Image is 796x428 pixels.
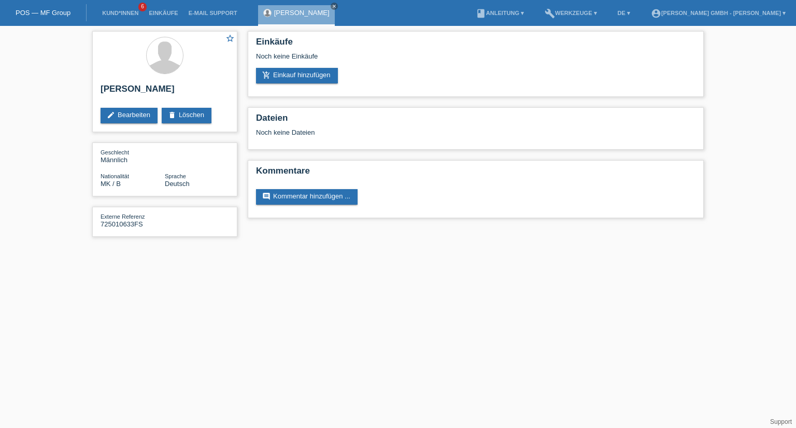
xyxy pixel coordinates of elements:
a: Kund*innen [97,10,144,16]
span: 6 [138,3,147,11]
span: Geschlecht [101,149,129,155]
a: commentKommentar hinzufügen ... [256,189,358,205]
a: account_circle[PERSON_NAME] GmbH - [PERSON_NAME] ▾ [646,10,791,16]
div: Noch keine Einkäufe [256,52,695,68]
i: account_circle [651,8,661,19]
a: deleteLöschen [162,108,211,123]
i: add_shopping_cart [262,71,271,79]
a: E-Mail Support [183,10,243,16]
a: buildWerkzeuge ▾ [539,10,602,16]
i: comment [262,192,271,201]
span: Sprache [165,173,186,179]
span: Deutsch [165,180,190,188]
i: edit [107,111,115,119]
span: Externe Referenz [101,213,145,220]
a: Support [770,418,792,425]
a: Einkäufe [144,10,183,16]
span: Nationalität [101,173,129,179]
a: add_shopping_cartEinkauf hinzufügen [256,68,338,83]
a: POS — MF Group [16,9,70,17]
h2: Einkäufe [256,37,695,52]
h2: Dateien [256,113,695,129]
i: close [332,4,337,9]
div: Noch keine Dateien [256,129,573,136]
h2: [PERSON_NAME] [101,84,229,99]
div: 725010633FS [101,212,165,228]
i: star_border [225,34,235,43]
a: editBearbeiten [101,108,158,123]
h2: Kommentare [256,166,695,181]
div: Männlich [101,148,165,164]
a: close [331,3,338,10]
a: bookAnleitung ▾ [471,10,529,16]
i: book [476,8,486,19]
a: [PERSON_NAME] [274,9,330,17]
i: delete [168,111,176,119]
i: build [545,8,555,19]
a: star_border [225,34,235,45]
span: Mazedonien / B / 30.10.2023 [101,180,121,188]
a: DE ▾ [613,10,635,16]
